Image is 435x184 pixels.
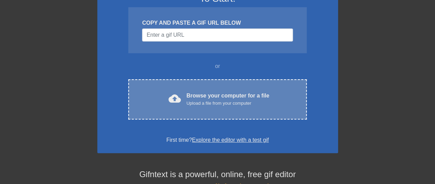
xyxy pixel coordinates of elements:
[142,19,293,27] div: COPY AND PASTE A GIF URL BELOW
[106,136,329,144] div: First time?
[168,92,181,105] span: cloud_upload
[97,170,338,180] h4: Gifntext is a powerful, online, free gif editor
[186,92,269,107] div: Browse your computer for a file
[142,28,293,42] input: Username
[115,62,320,70] div: or
[192,137,269,143] a: Explore the editor with a test gif
[186,100,269,107] div: Upload a file from your computer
